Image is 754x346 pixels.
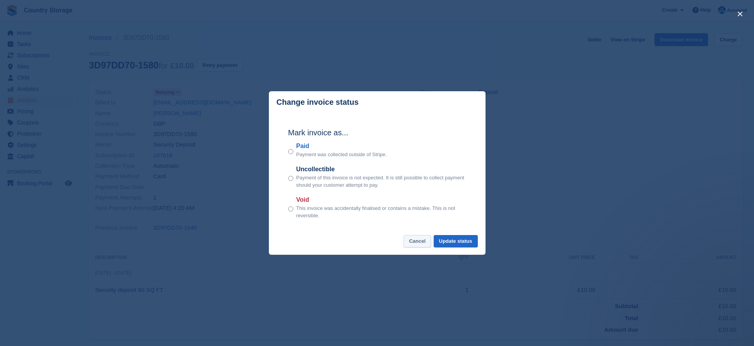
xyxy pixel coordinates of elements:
[404,235,431,248] button: Cancel
[296,151,387,159] p: Payment was collected outside of Stripe.
[288,127,466,138] h2: Mark invoice as...
[296,174,466,189] p: Payment of this invoice is not expected. It is still possible to collect payment should your cust...
[277,98,359,107] p: Change invoice status
[296,195,466,205] label: Void
[734,8,746,20] button: close
[434,235,478,248] button: Update status
[296,205,466,220] p: This invoice was accidentally finalised or contains a mistake. This is not reversible.
[296,165,466,174] label: Uncollectible
[296,141,387,151] label: Paid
